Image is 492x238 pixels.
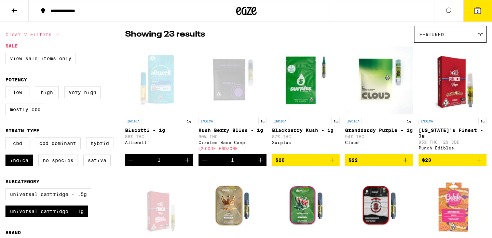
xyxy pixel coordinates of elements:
[199,134,266,139] p: 90% THC
[419,46,487,115] img: Punch Edibles - Florida's Finest - 1g
[272,134,340,139] p: 87% THC
[86,137,113,149] label: Hybrid
[125,154,137,166] button: Decrement
[4,5,49,10] span: Hi. Need any help?
[38,155,78,166] label: No Species
[272,46,340,154] a: Open page for Blackberry Kush - 1g from Surplus
[5,230,21,235] legend: Brand
[64,87,101,98] label: Very High
[205,146,238,151] span: CODE ENDZONE
[5,43,18,49] legend: Sale
[419,140,487,144] p: 85% THC: 2% CBD
[419,46,487,154] a: Open page for Florida's Finest - 1g from Punch Edibles
[345,140,413,145] div: Cloud
[125,134,193,139] p: 88% THC
[345,46,413,154] a: Open page for Granddaddy Purple - 1g from Cloud
[405,118,413,124] p: 1g
[272,140,340,145] div: Surplus
[125,140,193,145] div: Allswell
[158,157,161,163] div: 1
[125,46,193,154] a: Open page for Biscotti - 1g from Allswell
[258,118,266,124] p: 1g
[272,128,340,133] p: Blackberry Kush - 1g
[125,29,205,40] p: Showing 23 results
[272,46,340,115] img: Surplus - Blackberry Kush - 1g
[185,118,193,124] p: 1g
[5,155,33,166] label: Indica
[5,128,39,133] legend: Strain Type
[125,118,141,124] p: INDICA
[5,179,39,184] legend: Subcategory
[477,9,479,13] span: 3
[35,87,59,98] label: High
[125,128,193,133] p: Biscotti - 1g
[5,104,45,115] label: Mostly CBD
[345,118,361,124] p: INDICA
[275,157,285,163] span: $20
[419,32,444,37] span: Featured
[419,128,487,138] p: [US_STATE]'s Finest - 1g
[478,118,487,124] p: 1g
[345,128,413,133] p: Granddaddy Purple - 1g
[345,134,413,139] p: 94% THC
[181,154,193,166] button: Increment
[35,137,81,149] label: CBD Dominant
[199,154,210,166] button: Decrement
[199,46,266,154] a: Open page for Kush Berry Bliss - 1g from Circles Base Camp
[199,118,215,124] p: INDICA
[5,137,29,149] label: CBD
[331,118,340,124] p: 1g
[348,157,358,163] span: $22
[5,87,29,98] label: Low
[345,46,413,115] img: Cloud - Granddaddy Purple - 1g
[422,157,431,163] span: $23
[231,157,234,163] div: 1
[419,118,435,124] p: INDICA
[5,26,61,43] button: Clear 2 filters
[199,140,266,145] div: Circles Base Camp
[272,118,288,124] p: INDICA
[5,77,27,82] legend: Potency
[272,154,340,166] button: Add to bag
[83,155,111,166] label: Sativa
[199,128,266,133] p: Kush Berry Bliss - 1g
[255,154,266,166] button: Increment
[463,0,492,22] button: 3
[419,146,487,150] div: Punch Edibles
[5,53,76,64] label: View Sale Items Only
[5,188,91,200] label: Universal Cartridge - .5g
[5,206,88,217] label: Universal Cartridge - 1g
[345,154,413,166] button: Add to bag
[419,154,487,166] button: Add to bag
